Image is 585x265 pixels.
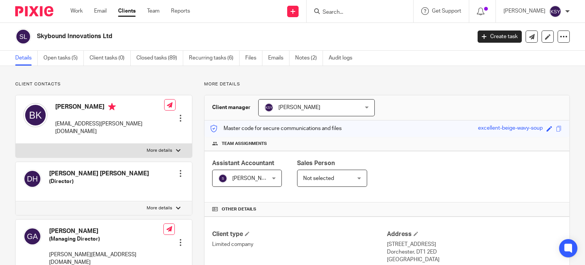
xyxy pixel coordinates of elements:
[478,124,543,133] div: excellent-beige-wavy-soup
[322,9,390,16] input: Search
[55,120,164,136] p: [EMAIL_ADDRESS][PERSON_NAME][DOMAIN_NAME]
[264,103,273,112] img: svg%3E
[204,81,570,87] p: More details
[222,141,267,147] span: Team assignments
[55,103,164,112] h4: [PERSON_NAME]
[212,241,387,248] p: Limited company
[147,148,172,154] p: More details
[49,235,163,243] h5: (Managing Director)
[49,227,163,235] h4: [PERSON_NAME]
[295,51,323,66] a: Notes (2)
[387,248,562,256] p: Dorchester, DT1 2ED
[212,160,274,166] span: Assistant Accountant
[15,51,38,66] a: Details
[387,230,562,238] h4: Address
[189,51,240,66] a: Recurring tasks (6)
[278,105,320,110] span: [PERSON_NAME]
[171,7,190,15] a: Reports
[210,125,342,132] p: Master code for secure communications and files
[15,81,192,87] p: Client contacts
[478,31,522,43] a: Create task
[23,103,48,127] img: svg%3E
[212,104,251,111] h3: Client manager
[15,29,31,45] img: svg%3E
[329,51,358,66] a: Audit logs
[108,103,116,111] i: Primary
[218,174,227,183] img: svg%3E
[549,5,561,18] img: svg%3E
[222,206,256,212] span: Other details
[90,51,131,66] a: Client tasks (0)
[232,176,279,181] span: [PERSON_NAME] S
[503,7,545,15] p: [PERSON_NAME]
[15,6,53,16] img: Pixie
[387,256,562,263] p: [GEOGRAPHIC_DATA]
[49,170,149,178] h4: [PERSON_NAME] [PERSON_NAME]
[147,7,160,15] a: Team
[245,51,262,66] a: Files
[268,51,289,66] a: Emails
[23,170,42,188] img: svg%3E
[136,51,183,66] a: Closed tasks (89)
[94,7,107,15] a: Email
[70,7,83,15] a: Work
[43,51,84,66] a: Open tasks (5)
[23,227,42,246] img: svg%3E
[432,8,461,14] span: Get Support
[37,32,380,40] h2: Skybound Innovations Ltd
[49,178,149,185] h5: (Director)
[387,241,562,248] p: [STREET_ADDRESS]
[147,205,172,211] p: More details
[297,160,335,166] span: Sales Person
[303,176,334,181] span: Not selected
[118,7,136,15] a: Clients
[212,230,387,238] h4: Client type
